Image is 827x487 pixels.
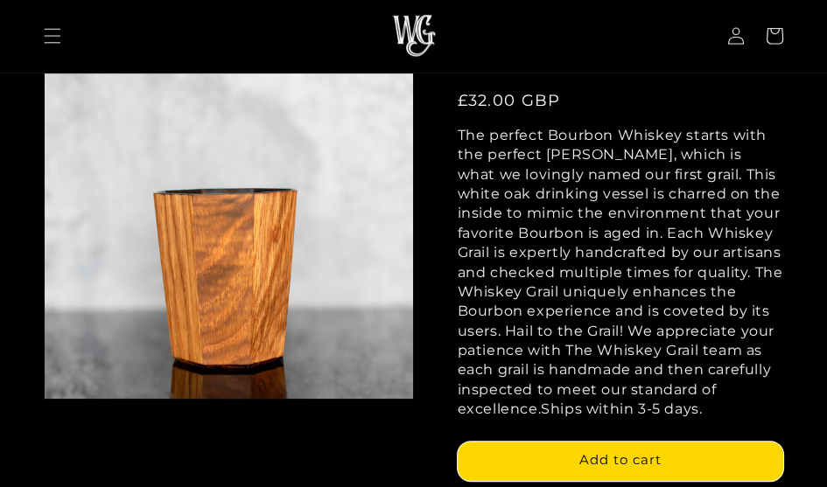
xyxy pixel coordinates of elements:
[458,442,784,481] button: Add to cart
[579,451,662,468] span: Add to cart
[458,91,561,110] span: £32.00 GBP
[458,126,784,420] p: The perfect Bourbon Whiskey starts with the perfect [PERSON_NAME], which is what we lovingly name...
[392,16,436,58] img: The Whiskey Grail
[33,17,72,56] summary: Menu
